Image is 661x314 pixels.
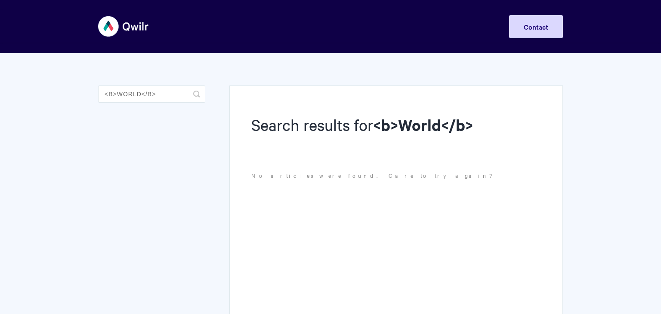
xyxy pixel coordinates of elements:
p: No articles were found. Care to try again? [251,171,541,180]
a: Contact [509,15,563,38]
input: Search [98,85,205,103]
img: Qwilr Help Center [98,10,149,43]
h1: Search results for [251,114,541,151]
strong: <b>World</b> [373,114,473,135]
